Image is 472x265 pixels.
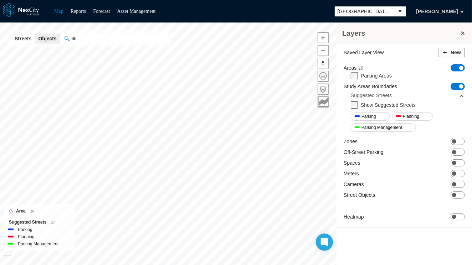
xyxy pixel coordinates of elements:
[344,149,384,156] label: Off-Street Parking
[416,8,458,15] span: [PERSON_NAME]
[342,28,459,38] h3: Layers
[9,219,70,226] div: Suggested Streets
[18,226,32,233] label: Parking
[93,9,110,14] a: Forecast
[38,35,56,42] span: Objects
[438,48,465,57] button: New
[351,92,392,99] div: Suggested Streets
[15,35,31,42] span: Streets
[338,8,392,15] span: [GEOGRAPHIC_DATA][PERSON_NAME]
[392,112,433,121] button: Planning
[30,209,34,213] span: 10
[344,83,397,90] label: Study Areas Boundaries
[71,9,86,14] a: Reports
[54,9,63,14] a: Map
[361,124,402,131] span: Parking Management
[318,96,329,107] button: Key metrics
[344,170,359,177] label: Meters
[344,159,360,166] label: Spaces
[3,255,11,263] a: Mapbox homepage
[11,34,35,44] button: Streets
[51,220,55,224] span: 17
[344,181,364,188] label: Cameras
[318,58,329,69] button: Reset bearing to north
[35,34,60,44] button: Objects
[351,112,390,121] button: Parking
[344,49,384,56] label: Saved Layer View
[344,138,358,145] label: Zones
[318,45,329,56] button: Zoom out
[18,233,35,240] label: Planning
[361,102,416,108] label: Show Suggested Streets
[451,49,461,56] span: New
[18,240,58,247] label: Parking Management
[361,73,392,79] label: Parking Areas
[318,71,329,82] button: Home
[344,191,375,199] label: Street Objects
[409,5,466,17] button: [PERSON_NAME]
[361,113,376,120] span: Parking
[403,113,420,120] span: Planning
[351,123,416,132] button: Parking Management
[344,64,363,72] label: Areas
[359,66,363,71] span: 10
[318,84,329,95] button: Layers management
[344,213,364,220] label: Heatmap
[318,32,329,43] button: Zoom in
[9,207,70,215] div: Area
[395,6,406,16] button: select
[318,58,328,69] span: Reset bearing to north
[351,90,464,101] div: Suggested Streets
[117,9,156,14] a: Asset Management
